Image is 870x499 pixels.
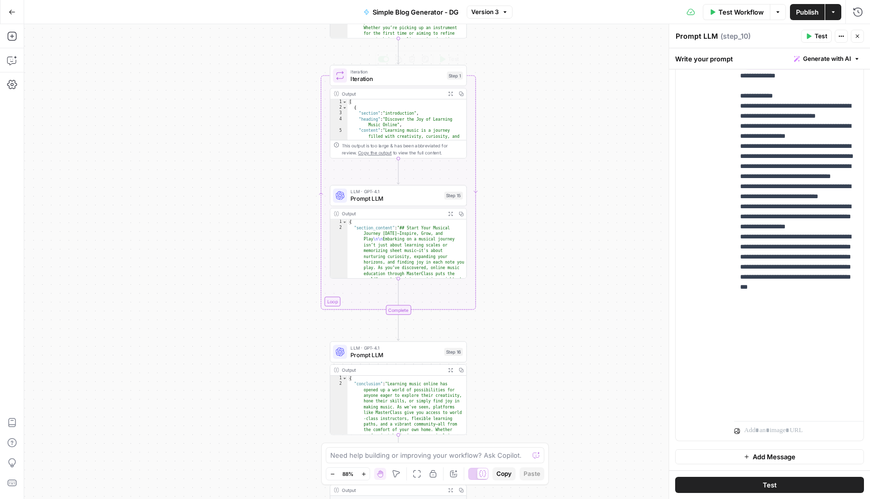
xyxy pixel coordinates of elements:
[790,52,864,65] button: Generate with AI
[330,117,347,128] div: 4
[796,7,819,17] span: Publish
[342,105,347,111] span: Toggle code folding, rows 2 through 6
[330,100,347,105] div: 1
[342,210,443,217] div: Output
[342,142,463,156] div: This output is too large & has been abbreviated for review. to view the full content.
[815,32,827,41] span: Test
[471,8,499,17] span: Version 3
[350,351,441,360] span: Prompt LLM
[373,7,459,17] span: Simple Blog Generator - DG
[350,345,441,352] span: LLM · GPT-4.1
[358,150,392,155] span: Copy the output
[330,111,347,116] div: 3
[675,477,864,493] button: Test
[675,449,864,464] button: Add Message
[496,469,512,478] span: Copy
[669,48,870,69] div: Write your prompt
[350,74,443,84] span: Iteration
[520,467,544,480] button: Paste
[342,376,347,381] span: Toggle code folding, rows 1 through 3
[330,219,347,225] div: 1
[397,315,400,341] g: Edge from step_1-iteration-end to step_16
[330,65,467,158] div: LoopIterationIterationStep 1TestOutput[ { "section":"introduction", "heading":"Discover the Joy o...
[753,452,795,462] span: Add Message
[447,71,463,79] div: Step 1
[763,480,777,490] span: Test
[342,366,443,373] div: Output
[330,341,467,435] div: LLM · GPT-4.1Prompt LLMStep 16Output{ "conclusion":"Learning music online has opened up a world o...
[703,4,770,20] button: Test Workflow
[386,305,411,314] div: Complete
[397,158,400,184] g: Edge from step_1 to step_15
[357,4,465,20] button: Simple Blog Generator - DG
[342,486,443,493] div: Output
[330,225,347,449] div: 2
[801,30,832,43] button: Test
[718,7,764,17] span: Test Workflow
[444,192,463,200] div: Step 15
[342,100,347,105] span: Toggle code folding, rows 1 through 7
[330,105,347,111] div: 2
[435,53,462,65] button: Test
[330,128,347,329] div: 5
[803,54,851,63] span: Generate with AI
[330,376,347,381] div: 1
[444,348,463,356] div: Step 16
[342,90,443,97] div: Output
[524,469,540,478] span: Paste
[467,6,513,19] button: Version 3
[342,470,353,478] span: 88%
[790,4,825,20] button: Publish
[330,305,467,314] div: Complete
[350,188,441,195] span: LLM · GPT-4.1
[676,31,718,41] textarea: Prompt LLM
[350,68,443,75] span: Iteration
[448,55,459,63] span: Test
[330,185,467,279] div: LLM · GPT-4.1Prompt LLMStep 15Output{ "section_content":"## Start Your Musical Journey [DATE]—Ins...
[342,219,347,225] span: Toggle code folding, rows 1 through 3
[492,467,516,480] button: Copy
[350,194,441,203] span: Prompt LLM
[720,31,751,41] span: ( step_10 )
